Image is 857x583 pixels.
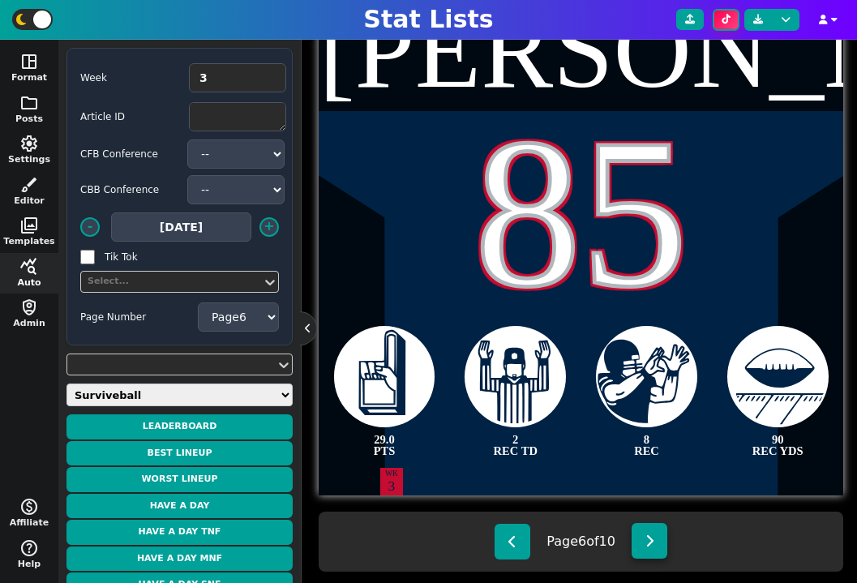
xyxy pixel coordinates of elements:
div: 85 [319,107,843,320]
span: 8 REC [634,434,659,457]
label: Tik Tok [105,250,202,264]
span: brush [19,175,39,195]
span: help [19,538,39,558]
button: Previous Page [495,524,530,559]
span: settings [19,134,39,153]
span: Page 6 of 10 [546,532,615,551]
button: Best Lineup [66,441,293,466]
label: Article ID [80,109,178,124]
label: CBB Conference [80,182,178,197]
div: Select... [88,275,255,289]
span: WK [385,468,398,480]
span: 29.0 PTS [374,434,396,457]
span: 3 [388,475,396,496]
label: Week [80,71,178,85]
label: Page Number [80,310,198,324]
button: - [80,217,100,237]
span: folder [19,93,39,113]
button: Have a Day MNF [66,547,293,572]
span: query_stats [19,257,39,276]
h1: Stat Lists [363,5,493,34]
span: space_dashboard [19,52,39,71]
button: Next Page [632,523,667,559]
button: Worst Lineup [66,467,293,492]
span: shield_person [19,298,39,317]
span: monetization_on [19,497,39,517]
span: 2 REC TD [494,434,538,457]
label: CFB Conference [80,147,178,161]
span: 90 REC YDS [752,434,803,457]
button: Have a Day TNF [66,520,293,545]
span: photo_library [19,216,39,235]
button: Have a Day [66,494,293,519]
button: + [259,217,279,237]
button: Leaderboard [66,414,293,439]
